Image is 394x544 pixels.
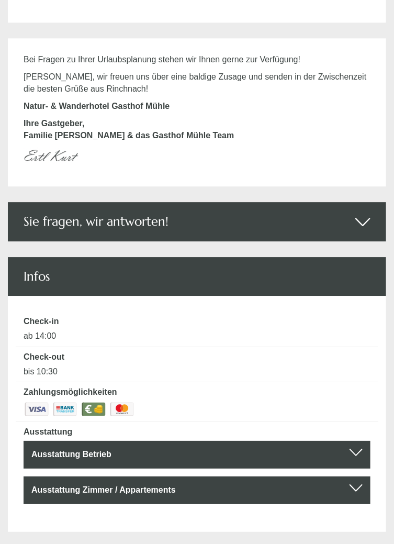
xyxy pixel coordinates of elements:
img: image [24,147,79,165]
strong: Ihre Gastgeber, Familie [PERSON_NAME] & das Gasthof Mühle Team [24,119,234,140]
div: Sie fragen, wir antworten! [8,202,386,241]
strong: Natur- & Wanderhotel Gasthof Mühle [24,102,170,110]
label: Ausstattung [24,426,72,438]
p: [PERSON_NAME], wir freuen uns über eine baldige Zusage und senden in der Zwischenzeit die besten ... [24,71,370,95]
div: Infos [8,257,386,296]
div: bis 10:30 [16,366,378,378]
label: Zahlungsmöglichkeiten [24,386,117,398]
img: Visa [24,401,50,417]
label: Check-in [24,316,59,328]
img: Barzahlung [81,401,107,417]
img: Maestro [109,401,135,417]
img: Banküberweisung [52,401,78,417]
b: Ausstattung Zimmer / Appartements [31,485,176,494]
label: Check-out [24,351,64,363]
p: Bei Fragen zu Ihrer Urlaubsplanung stehen wir Ihnen gerne zur Verfügung! [24,54,370,66]
div: ab 14:00 [16,330,378,342]
b: Ausstattung Betrieb [31,450,111,459]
